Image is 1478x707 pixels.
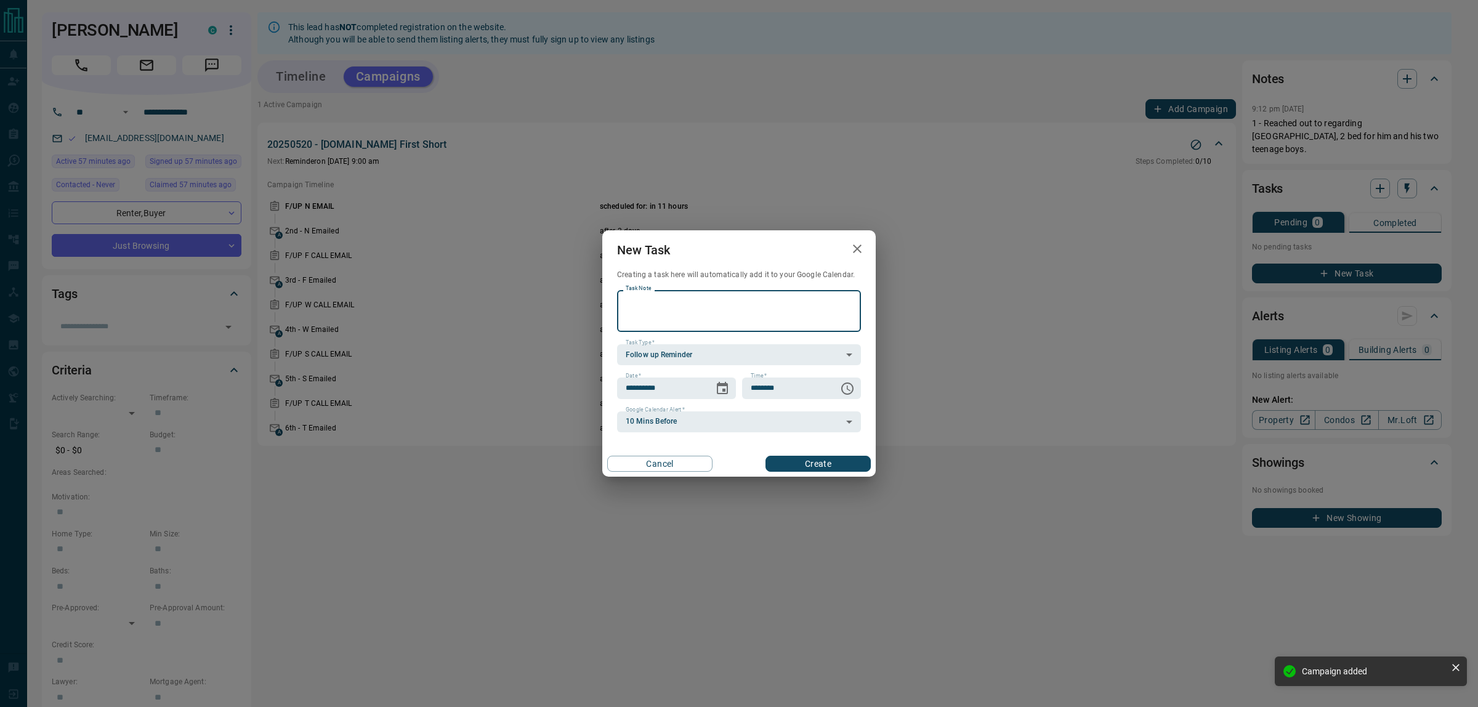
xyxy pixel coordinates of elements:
[617,411,861,432] div: 10 Mins Before
[626,339,655,347] label: Task Type
[602,230,685,270] h2: New Task
[626,285,651,293] label: Task Note
[765,456,871,472] button: Create
[617,270,861,280] p: Creating a task here will automatically add it to your Google Calendar.
[617,344,861,365] div: Follow up Reminder
[1302,666,1446,676] div: Campaign added
[626,372,641,380] label: Date
[710,376,735,401] button: Choose date, selected date is Sep 16, 2025
[751,372,767,380] label: Time
[607,456,713,472] button: Cancel
[835,376,860,401] button: Choose time, selected time is 6:00 AM
[626,406,685,414] label: Google Calendar Alert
